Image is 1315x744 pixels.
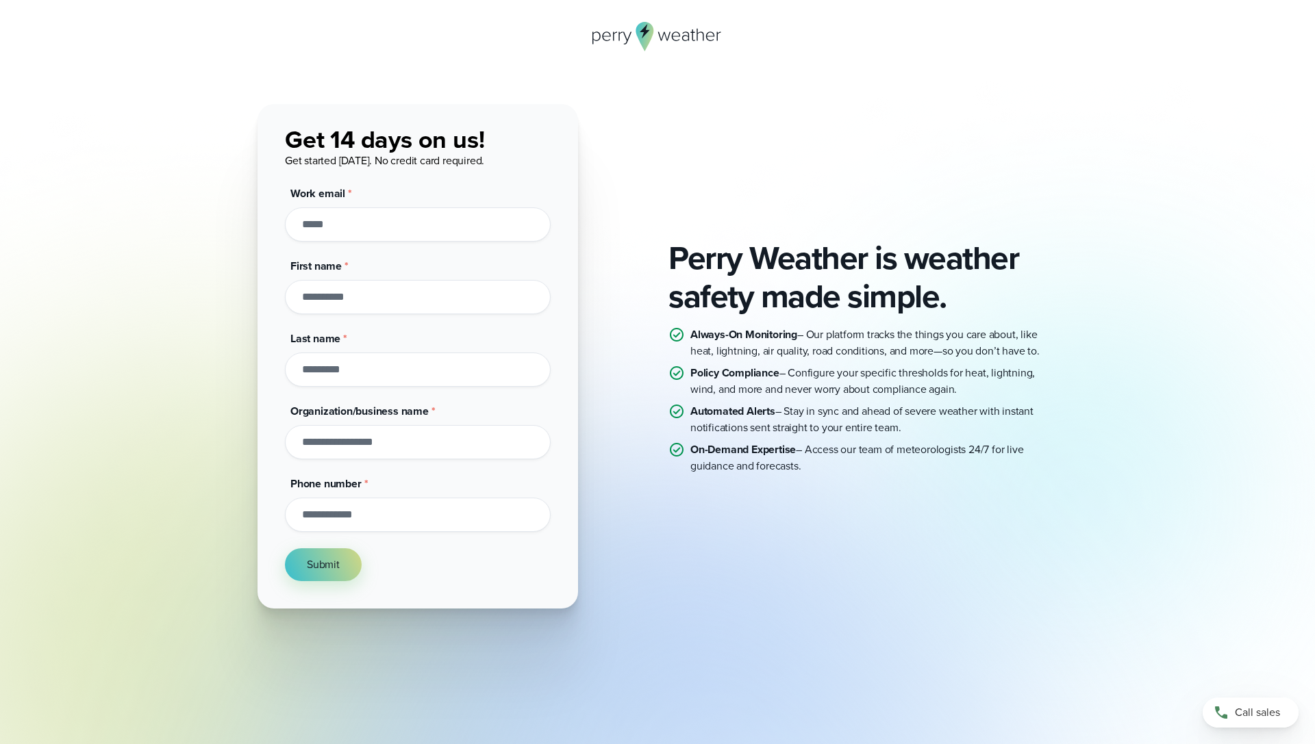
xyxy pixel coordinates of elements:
span: Work email [290,185,345,201]
p: – Stay in sync and ahead of severe weather with instant notifications sent straight to your entir... [690,403,1057,436]
span: Get 14 days on us! [285,121,484,157]
h2: Perry Weather is weather safety made simple. [668,239,1057,316]
button: Submit [285,548,362,581]
span: Submit [307,556,340,573]
p: – Access our team of meteorologists 24/7 for live guidance and forecasts. [690,441,1057,474]
span: Phone number [290,476,362,491]
span: Organization/business name [290,403,429,419]
span: Last name [290,331,340,346]
span: Get started [DATE]. No credit card required. [285,153,484,168]
strong: Always-On Monitoring [690,326,797,342]
a: Call sales [1203,697,1299,728]
strong: On-Demand Expertise [690,441,796,457]
span: Call sales [1235,704,1280,721]
span: First name [290,258,342,274]
p: – Our platform tracks the things you care about, like heat, lightning, air quality, road conditio... [690,326,1057,359]
strong: Automated Alerts [690,403,775,419]
p: – Configure your specific thresholds for heat, lightning, wind, and more and never worry about co... [690,365,1057,398]
strong: Policy Compliance [690,365,779,381]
